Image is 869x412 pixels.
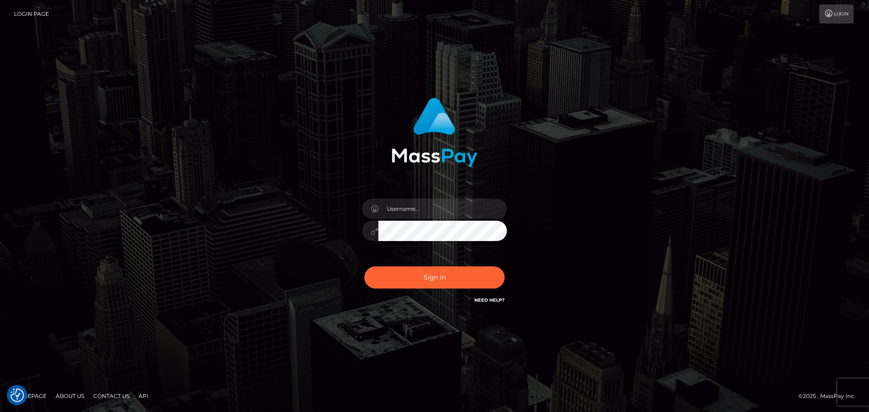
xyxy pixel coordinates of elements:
[364,266,505,289] button: Sign in
[819,5,854,24] a: Login
[135,389,152,403] a: API
[474,297,505,303] a: Need Help?
[10,388,24,402] img: Revisit consent button
[392,98,477,167] img: MassPay Login
[378,199,507,219] input: Username...
[798,391,862,401] div: © 2025 , MassPay Inc.
[90,389,133,403] a: Contact Us
[10,389,50,403] a: Homepage
[14,5,49,24] a: Login Page
[52,389,88,403] a: About Us
[10,388,24,402] button: Consent Preferences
